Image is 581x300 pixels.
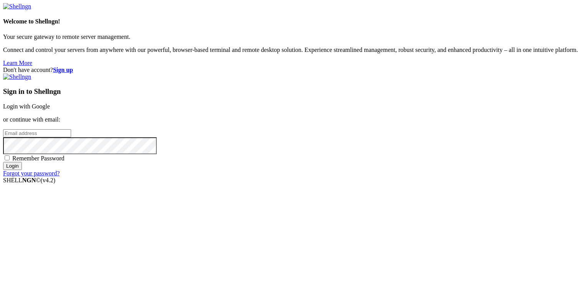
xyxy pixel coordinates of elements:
[5,155,10,160] input: Remember Password
[3,103,50,110] a: Login with Google
[22,177,36,183] b: NGN
[3,170,60,177] a: Forgot your password?
[3,67,578,73] div: Don't have account?
[3,87,578,96] h3: Sign in to Shellngn
[3,18,578,25] h4: Welcome to Shellngn!
[3,129,71,137] input: Email address
[12,155,65,162] span: Remember Password
[3,33,578,40] p: Your secure gateway to remote server management.
[3,47,578,53] p: Connect and control your servers from anywhere with our powerful, browser-based terminal and remo...
[3,3,31,10] img: Shellngn
[3,162,22,170] input: Login
[41,177,56,183] span: 4.2.0
[3,73,31,80] img: Shellngn
[3,177,55,183] span: SHELL ©
[3,60,32,66] a: Learn More
[3,116,578,123] p: or continue with email:
[53,67,73,73] a: Sign up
